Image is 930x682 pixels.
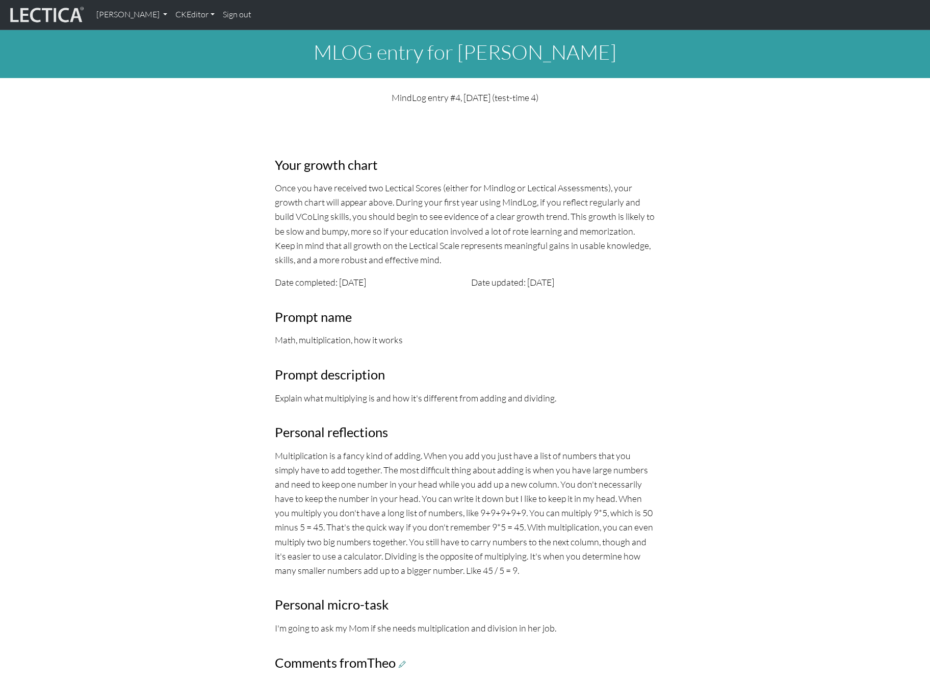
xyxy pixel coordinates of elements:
p: Once you have received two Lectical Scores (either for Mindlog or Lectical Assessments), your gro... [275,181,655,267]
a: [PERSON_NAME] [92,4,171,26]
p: Math, multiplication, how it works [275,333,655,347]
p: Explain what multiplying is and how it's different from adding and dividing. [275,391,655,405]
a: Sign out [219,4,255,26]
span: [DATE] [339,276,366,288]
label: Date completed: [275,275,338,289]
h3: Personal reflections [275,424,655,440]
p: MindLog entry #4, [DATE] (test-time 4) [275,90,655,105]
h3: Prompt description [275,367,655,383]
img: lecticalive [8,5,84,24]
span: Theo [367,655,396,670]
h3: Comments from [275,655,655,671]
h3: Prompt name [275,309,655,325]
div: Date updated: [DATE] [465,275,661,289]
p: I'm going to ask my Mom if she needs multiplication and division in her job. [275,621,655,635]
h3: Your growth chart [275,157,655,173]
a: CKEditor [171,4,219,26]
h3: Personal micro-task [275,597,655,613]
p: Multiplication is a fancy kind of adding. When you add you just have a list of numbers that you s... [275,448,655,577]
